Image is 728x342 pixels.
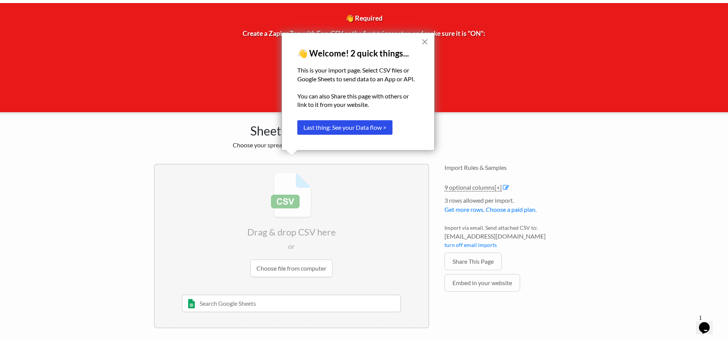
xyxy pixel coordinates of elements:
[154,120,429,138] h1: Sheet Import
[444,196,574,218] li: 3 rows allowed per import.
[154,141,429,148] h2: Choose your spreadsheet below to import.
[444,184,502,192] a: 9 optional columns[+]
[444,253,502,270] a: Share This Page
[444,164,574,171] h4: Import Rules & Samples
[297,66,419,83] p: This is your import page. Select CSV files or Google Sheets to send data to an App or API.
[444,232,574,241] span: [EMAIL_ADDRESS][DOMAIN_NAME]
[297,92,419,109] p: You can also Share this page with others or link to it from your website.
[696,311,720,334] iframe: chat widget
[444,274,520,292] a: Embed in your website
[495,184,502,191] span: [+]
[297,48,419,58] p: 👋 Welcome! 2 quick things...
[444,206,537,213] a: Get more rows. Choose a paid plan.
[444,242,497,248] a: turn off email imports
[421,35,428,48] button: Close
[444,224,574,253] li: Import via email. Send attached CSV to:
[182,295,401,312] input: Search Google Sheets
[297,120,392,135] button: Last thing: See your Data flow >
[243,14,485,71] span: 👋 Required Create a Zapier Zap with EasyCSV as the first trigger step and make sure it is "ON":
